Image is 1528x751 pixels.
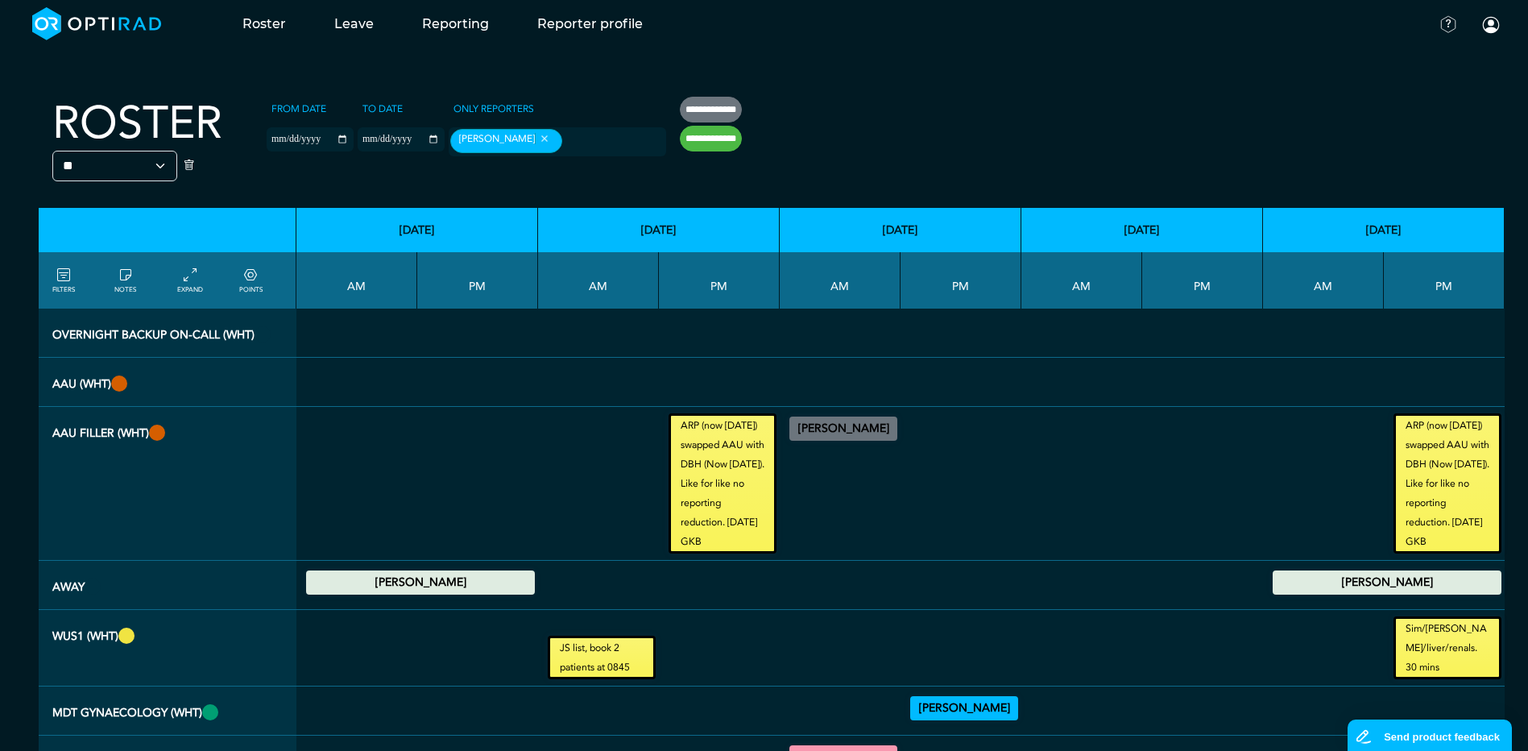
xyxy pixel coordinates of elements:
th: [DATE] [296,208,538,252]
th: PM [1384,252,1505,309]
th: AM [780,252,901,309]
th: AM [538,252,659,309]
div: Gynaecology 14:00 - 17:00 [910,696,1018,720]
small: JS list, book 2 patients at 0845 [550,638,653,677]
div: [PERSON_NAME] [450,129,562,153]
small: ARP (now [DATE]) swapped AAU with DBH (Now [DATE]). Like for like no reporting reduction. [DATE] GKB [671,416,774,551]
label: From date [267,97,331,121]
img: brand-opti-rad-logos-blue-and-white-d2f68631ba2948856bd03f2d395fb146ddc8fb01b4b6e9315ea85fa773367... [32,7,162,40]
th: AAU (WHT) [39,358,296,407]
th: Overnight backup on-call (WHT) [39,309,296,358]
th: [DATE] [780,208,1021,252]
th: PM [659,252,780,309]
th: PM [901,252,1021,309]
a: FILTERS [52,266,75,295]
summary: [PERSON_NAME] [308,573,532,592]
th: AM [1263,252,1384,309]
small: ARP (now [DATE]) swapped AAU with DBH (Now [DATE]). Like for like no reporting reduction. [DATE] GKB [1396,416,1499,551]
summary: [PERSON_NAME] [913,699,1016,718]
a: collapse/expand expected points [239,266,263,295]
th: WUS1 (WHT) [39,610,296,687]
label: To date [358,97,408,121]
small: Sim/[PERSON_NAME]/liver/renals. 30 mins [1396,619,1499,677]
a: show/hide notes [114,266,136,295]
a: collapse/expand entries [177,266,203,295]
th: MDT GYNAECOLOGY (WHT) [39,687,296,736]
summary: [PERSON_NAME] [792,419,895,438]
summary: [PERSON_NAME] [1275,573,1499,592]
div: General CT/General MRI/General XR 10:00 - 11:00 [789,417,897,441]
button: Remove item: '066fdb4f-eb9d-4249-b3e9-c484ce7ef786' [535,133,553,144]
th: Away [39,561,296,610]
th: [DATE] [538,208,780,252]
div: Annual Leave 00:00 - 23:59 [1273,571,1501,595]
th: PM [1142,252,1263,309]
label: Only Reporters [449,97,539,121]
h2: Roster [52,97,222,151]
th: AM [296,252,417,309]
th: AAU FILLER (WHT) [39,407,296,561]
th: [DATE] [1021,208,1263,252]
th: PM [417,252,538,309]
th: AM [1021,252,1142,309]
th: [DATE] [1263,208,1505,252]
input: null [565,135,646,149]
div: Annual Leave 00:00 - 23:59 [306,571,535,595]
